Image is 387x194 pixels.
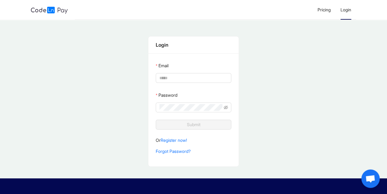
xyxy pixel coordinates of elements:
span: eye-invisible [224,105,228,110]
img: logo [31,7,68,14]
div: Open chat [361,169,380,188]
a: Forgot Password? [156,149,191,154]
input: Email [159,75,226,81]
p: Or [156,137,231,144]
button: Submit [156,120,231,130]
a: Register now! [161,138,187,143]
span: Login [340,7,351,12]
label: Email [156,61,169,71]
input: Password [159,104,223,111]
div: Login [156,41,231,49]
span: Pricing [318,7,331,12]
label: Password [156,90,177,100]
span: Submit [187,121,200,128]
